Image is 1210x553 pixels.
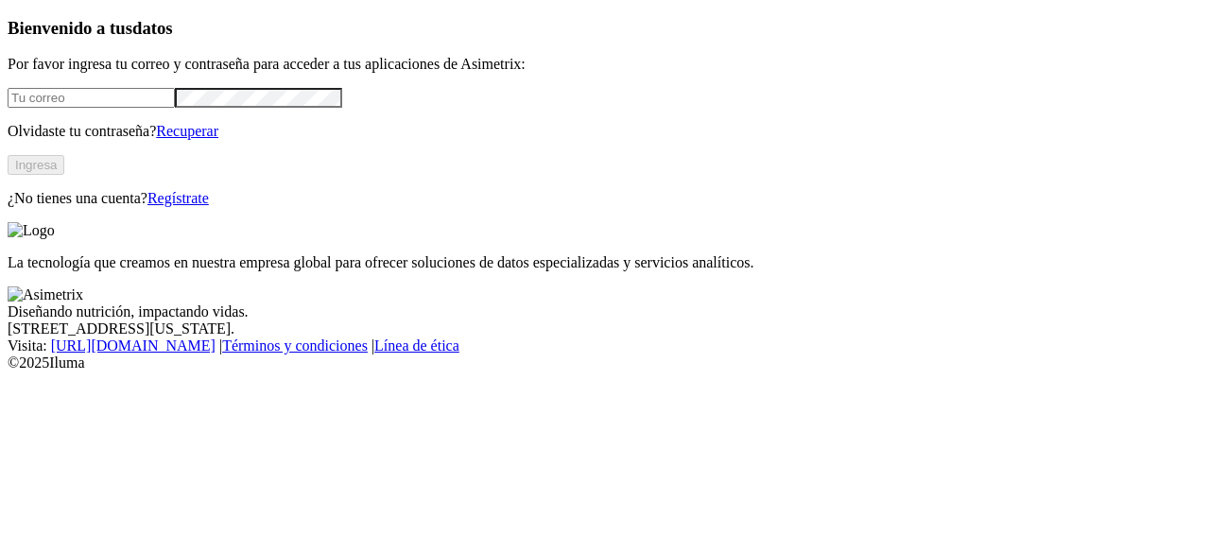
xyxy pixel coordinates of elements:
a: Regístrate [147,190,209,206]
div: © 2025 Iluma [8,354,1202,372]
div: [STREET_ADDRESS][US_STATE]. [8,320,1202,337]
a: Recuperar [156,123,218,139]
a: [URL][DOMAIN_NAME] [51,337,216,354]
img: Asimetrix [8,286,83,303]
span: datos [132,18,173,38]
p: Olvidaste tu contraseña? [8,123,1202,140]
div: Diseñando nutrición, impactando vidas. [8,303,1202,320]
a: Términos y condiciones [222,337,368,354]
h3: Bienvenido a tus [8,18,1202,39]
img: Logo [8,222,55,239]
p: ¿No tienes una cuenta? [8,190,1202,207]
div: Visita : | | [8,337,1202,354]
a: Línea de ética [374,337,459,354]
p: Por favor ingresa tu correo y contraseña para acceder a tus aplicaciones de Asimetrix: [8,56,1202,73]
p: La tecnología que creamos en nuestra empresa global para ofrecer soluciones de datos especializad... [8,254,1202,271]
button: Ingresa [8,155,64,175]
input: Tu correo [8,88,175,108]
